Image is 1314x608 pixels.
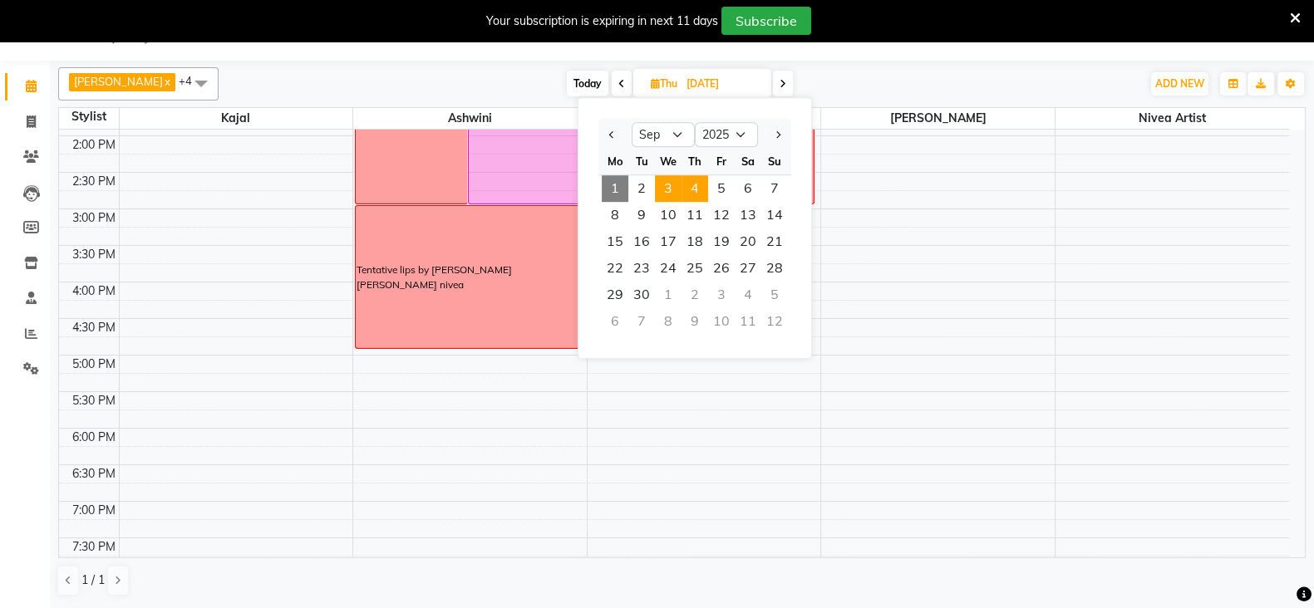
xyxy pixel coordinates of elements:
[761,202,788,228] div: Sunday, September 14, 2025
[120,108,353,129] span: Kajal
[761,228,788,255] span: 21
[469,61,580,203] div: Varshanull, 01:00 PM-03:00 PM, Nano by Sr Artist [PERSON_NAME] - 1 session
[81,571,105,589] span: 1 / 1
[163,75,170,88] a: x
[69,538,119,556] div: 7:30 PM
[682,282,708,308] div: Thursday, October 2, 2025
[708,175,735,202] span: 5
[602,255,628,282] span: 22
[735,175,761,202] div: Saturday, September 6, 2025
[708,255,735,282] span: 26
[602,282,628,308] div: Monday, September 29, 2025
[735,228,761,255] span: 20
[682,228,708,255] span: 18
[708,228,735,255] div: Friday, September 19, 2025
[655,202,682,228] div: Wednesday, September 10, 2025
[682,228,708,255] div: Thursday, September 18, 2025
[761,175,788,202] span: 7
[357,262,579,292] div: Tentative lips by [PERSON_NAME] [PERSON_NAME] nivea
[695,122,758,147] select: Select year
[628,228,655,255] div: Tuesday, September 16, 2025
[1155,77,1204,90] span: ADD NEW
[655,148,682,174] div: We
[735,255,761,282] span: 27
[682,202,708,228] div: Thursday, September 11, 2025
[602,228,628,255] div: Monday, September 15, 2025
[655,282,682,308] div: Wednesday, October 1, 2025
[69,136,119,154] div: 2:00 PM
[69,173,119,190] div: 2:30 PM
[179,74,204,87] span: +4
[761,228,788,255] div: Sunday, September 21, 2025
[602,228,628,255] span: 15
[761,255,788,282] span: 28
[602,148,628,174] div: Mo
[655,228,682,255] span: 17
[682,71,765,96] input: 2025-09-04
[602,202,628,228] span: 8
[602,308,628,335] div: Monday, October 6, 2025
[69,465,119,483] div: 6:30 PM
[69,282,119,300] div: 4:00 PM
[655,175,682,202] div: Wednesday, September 3, 2025
[761,282,788,308] div: Sunday, October 5, 2025
[735,308,761,335] div: Saturday, October 11, 2025
[761,175,788,202] div: Sunday, September 7, 2025
[628,255,655,282] div: Tuesday, September 23, 2025
[682,148,708,174] div: Th
[682,255,708,282] span: 25
[721,7,811,35] button: Subscribe
[655,202,682,228] span: 10
[708,202,735,228] span: 12
[602,175,628,202] span: 1
[647,77,682,90] span: Thu
[682,202,708,228] span: 11
[655,255,682,282] span: 24
[761,255,788,282] div: Sunday, September 28, 2025
[682,175,708,202] span: 4
[567,71,608,96] span: Today
[628,282,655,308] div: Tuesday, September 30, 2025
[708,308,735,335] div: Friday, October 10, 2025
[735,202,761,228] span: 13
[735,282,761,308] div: Saturday, October 4, 2025
[602,255,628,282] div: Monday, September 22, 2025
[602,282,628,308] span: 29
[655,175,682,202] span: 3
[628,282,655,308] span: 30
[708,255,735,282] div: Friday, September 26, 2025
[69,429,119,446] div: 6:00 PM
[821,108,1055,129] span: [PERSON_NAME]
[761,308,788,335] div: Sunday, October 12, 2025
[69,209,119,227] div: 3:00 PM
[69,392,119,409] div: 5:30 PM
[708,282,735,308] div: Friday, October 3, 2025
[708,228,735,255] span: 19
[628,202,655,228] span: 9
[682,175,708,202] div: Thursday, September 4, 2025
[761,202,788,228] span: 14
[735,202,761,228] div: Saturday, September 13, 2025
[708,202,735,228] div: Friday, September 12, 2025
[628,308,655,335] div: Tuesday, October 7, 2025
[69,355,119,373] div: 5:00 PM
[628,255,655,282] span: 23
[628,148,655,174] div: Tu
[602,175,628,202] div: Monday, September 1, 2025
[353,108,587,129] span: Ashwini
[628,228,655,255] span: 16
[602,202,628,228] div: Monday, September 8, 2025
[682,255,708,282] div: Thursday, September 25, 2025
[770,121,785,148] button: Next month
[1151,72,1208,96] button: ADD NEW
[605,121,619,148] button: Previous month
[682,308,708,335] div: Thursday, October 9, 2025
[69,319,119,336] div: 4:30 PM
[628,175,655,202] span: 2
[735,148,761,174] div: Sa
[761,148,788,174] div: Su
[735,228,761,255] div: Saturday, September 20, 2025
[59,108,119,125] div: Stylist
[69,502,119,519] div: 7:00 PM
[486,12,718,30] div: Your subscription is expiring in next 11 days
